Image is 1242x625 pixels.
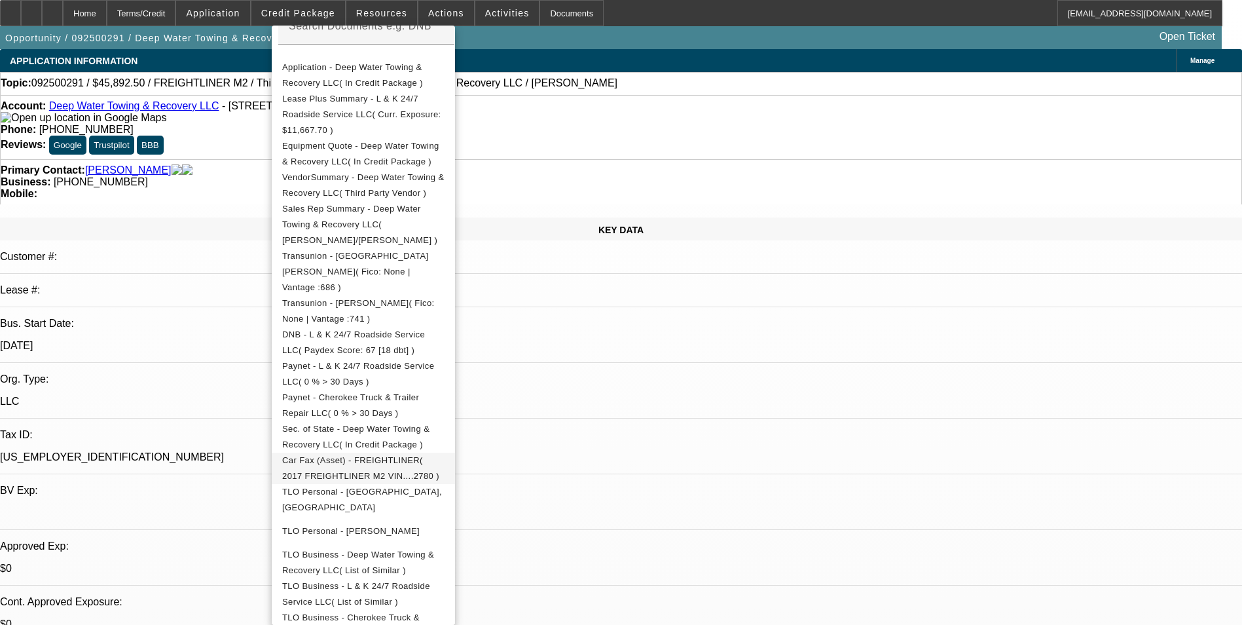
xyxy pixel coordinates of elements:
button: Application - Deep Water Towing & Recovery LLC( In Credit Package ) [272,60,455,91]
button: TLO Business - L & K 24/7 Roadside Service LLC( List of Similar ) [272,578,455,610]
span: DNB - L & K 24/7 Roadside Service LLC( Paydex Score: 67 [18 dbt] ) [282,330,425,355]
span: VendorSummary - Deep Water Towing & Recovery LLC( Third Party Vendor ) [282,172,445,198]
span: Application - Deep Water Towing & Recovery LLC( In Credit Package ) [282,62,423,88]
span: Transunion - [GEOGRAPHIC_DATA][PERSON_NAME]( Fico: None | Vantage :686 ) [282,251,429,292]
button: Paynet - Cherokee Truck & Trailer Repair LLC( 0 % > 30 Days ) [272,390,455,421]
span: TLO Business - L & K 24/7 Roadside Service LLC( List of Similar ) [282,581,430,607]
span: TLO Business - Deep Water Towing & Recovery LLC( List of Similar ) [282,550,434,575]
button: VendorSummary - Deep Water Towing & Recovery LLC( Third Party Vendor ) [272,170,455,201]
button: Transunion - Cornelius, William( Fico: None | Vantage :741 ) [272,295,455,327]
span: Equipment Quote - Deep Water Towing & Recovery LLC( In Credit Package ) [282,141,439,166]
button: DNB - L & K 24/7 Roadside Service LLC( Paydex Score: 67 [18 dbt] ) [272,327,455,358]
button: Sales Rep Summary - Deep Water Towing & Recovery LLC( Nubie, Daniel/Rupp, Greg ) [272,201,455,248]
span: TLO Personal - [PERSON_NAME] [282,526,420,536]
span: Sales Rep Summary - Deep Water Towing & Recovery LLC( [PERSON_NAME]/[PERSON_NAME] ) [282,204,437,245]
span: Sec. of State - Deep Water Towing & Recovery LLC( In Credit Package ) [282,424,429,449]
button: Lease Plus Summary - L & K 24/7 Roadside Service LLC( Curr. Exposure: $11,667.70 ) [272,91,455,138]
span: Paynet - Cherokee Truck & Trailer Repair LLC( 0 % > 30 Days ) [282,392,419,418]
button: Paynet - L & K 24/7 Roadside Service LLC( 0 % > 30 Days ) [272,358,455,390]
button: TLO Personal - Sheffield, Logan [272,484,455,516]
button: Equipment Quote - Deep Water Towing & Recovery LLC( In Credit Package ) [272,138,455,170]
button: Transunion - Sheffield, Logan( Fico: None | Vantage :686 ) [272,248,455,295]
button: Car Fax (Asset) - FREIGHTLINER( 2017 FREIGHTLINER M2 VIN....2780 ) [272,453,455,484]
button: Sec. of State - Deep Water Towing & Recovery LLC( In Credit Package ) [272,421,455,453]
mat-label: Search Documents e.g. DNB [289,20,431,31]
button: TLO Business - Deep Water Towing & Recovery LLC( List of Similar ) [272,547,455,578]
button: TLO Personal - Cornelius, William [272,516,455,547]
span: Paynet - L & K 24/7 Roadside Service LLC( 0 % > 30 Days ) [282,361,434,387]
span: Car Fax (Asset) - FREIGHTLINER( 2017 FREIGHTLINER M2 VIN....2780 ) [282,455,439,481]
span: Transunion - [PERSON_NAME]( Fico: None | Vantage :741 ) [282,298,435,324]
span: TLO Personal - [GEOGRAPHIC_DATA], [GEOGRAPHIC_DATA] [282,487,442,512]
span: Lease Plus Summary - L & K 24/7 Roadside Service LLC( Curr. Exposure: $11,667.70 ) [282,94,441,135]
